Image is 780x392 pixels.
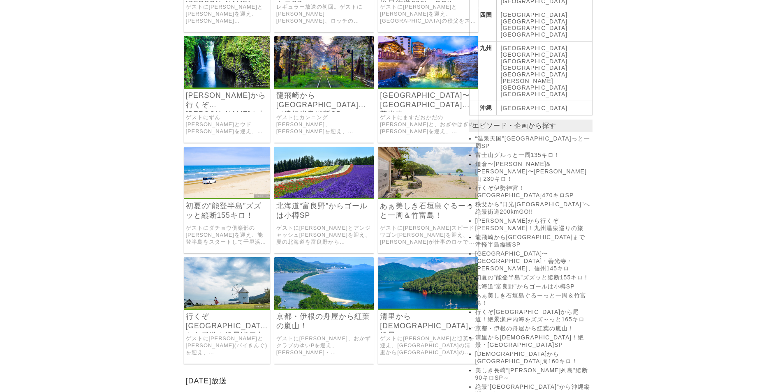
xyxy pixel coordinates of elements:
[186,335,268,356] a: ゲストに[PERSON_NAME]と[PERSON_NAME](バイきんぐ)を迎え、[GEOGRAPHIC_DATA]をスタートして[GEOGRAPHIC_DATA]を通り、​広島・尾道を目指した旅。
[475,350,590,365] a: [DEMOGRAPHIC_DATA]から[GEOGRAPHIC_DATA]周160キロ！
[378,303,478,310] a: 出川哲朗の充電させてもらえませんか？ 清里から行くぞ箱根神社！絶景”富士山街道”150キロ！ですが、具志堅さんと照英が”ほうとう”食べすぎてヤバいよヤバいよSP
[501,51,568,58] a: [GEOGRAPHIC_DATA]
[380,312,476,331] a: 清里から[DEMOGRAPHIC_DATA]！絶景・[GEOGRAPHIC_DATA]SP
[501,18,568,25] a: [GEOGRAPHIC_DATA]
[378,36,478,88] img: XjplTqkquabz8jW.jpg
[475,184,590,199] a: 行くぞ伊勢神宮！[GEOGRAPHIC_DATA]470キロSP
[184,303,270,310] a: 出川哲朗の充電させてもらえませんか？ 行くぞ美しき小豆島から尾道！絶景瀬戸内海をズズ～ッと165キロ！ですがお天気よすぎるのに小峠プンプンでヤバいよヤバいよSP
[501,71,568,78] a: [GEOGRAPHIC_DATA]
[475,367,590,382] a: 美しき長崎“[PERSON_NAME]列島”縦断90キロSP～
[475,309,590,323] a: 行くぞ[GEOGRAPHIC_DATA]から尾道！絶景瀬戸内海をズズ～っと165キロ
[469,8,496,42] th: 四国
[501,65,568,71] a: [GEOGRAPHIC_DATA]
[475,325,590,332] a: 京都・伊根の舟屋から紅葉の嵐山！
[276,91,372,110] a: 龍飛崎から[GEOGRAPHIC_DATA]まで津軽半島縦断SP
[475,274,590,281] a: 初夏の”能登半島”ズズッと縦断155キロ！
[186,225,268,245] a: ゲストにダチョウ俱楽部の[PERSON_NAME]を迎え、能登半島をスタートして千里浜を目指して[PERSON_NAME]を縦断した旅。
[475,234,590,249] a: 龍飛崎から[GEOGRAPHIC_DATA]まで津軽半島縦断SP
[186,312,268,331] a: 行くぞ[GEOGRAPHIC_DATA]から尾道！絶景瀬戸内海をズズ～っと165キロ
[186,201,268,220] a: 初夏の”能登半島”ズズッと縦断155キロ！
[501,45,568,51] a: [GEOGRAPHIC_DATA]
[184,192,270,199] a: 出川哲朗の充電させてもらえませんか？ 行くぞ！初夏の”能登半島”をズズッと縦断155キロ！温泉にパワスポ！絶品な海の幸がウマすぎるぅ！…ですが！宿がないから竜兵さんがプンプンでヤバいよヤバいよSP
[380,91,476,110] a: [GEOGRAPHIC_DATA]〜[GEOGRAPHIC_DATA]・善光寺・[PERSON_NAME]、信州145キロ
[276,114,372,135] a: ゲストにカンニング[PERSON_NAME]、[PERSON_NAME]を迎え、[GEOGRAPHIC_DATA]の[GEOGRAPHIC_DATA]から[GEOGRAPHIC_DATA]まで[...
[475,292,590,307] a: あぁ美しき石垣島ぐるーっと一周＆竹富島！
[274,82,374,89] a: 出川哲朗の充電させてもらえませんか？ “龍飛崎”から“八甲田山”まで津軽半島縦断175キロ！ですが“旬”を逃して竹山もあさこもプンプンでヤバいよヤバいよSP
[184,147,270,198] img: sAiBeW1rEn7lYdI.jpg
[501,58,568,65] a: [GEOGRAPHIC_DATA]
[475,135,590,150] a: “温泉天国”[GEOGRAPHIC_DATA]っと一周SP
[475,283,590,291] a: 北海道“富良野”からゴールは小樽SP
[469,101,496,115] th: 沖縄
[475,152,590,159] a: 富士山グルっと一周135キロ！
[378,192,478,199] a: 出川哲朗の充電させてもらえませんか？ 一度は行ってみたいな絶景“石垣島”グルっと一周105キロ！ひぇ～海も空も美しすぎてヤバいよ²SP
[378,147,478,198] img: soHrUZmYNhHIqH8.jpg
[501,12,568,18] a: [GEOGRAPHIC_DATA]
[186,114,268,135] a: ゲストにずん[PERSON_NAME]とウド[PERSON_NAME]を迎え、[PERSON_NAME][GEOGRAPHIC_DATA]の[PERSON_NAME][GEOGRAPHIC_DA...
[475,201,590,216] a: 秩父から"日光[GEOGRAPHIC_DATA]"へ絶景街道200kmGO!!
[276,201,372,220] a: 北海道“富良野”からゴールは小樽SP
[276,225,372,245] a: ゲストに[PERSON_NAME]とアンジャッシュ[PERSON_NAME]を迎え、夏の北海道を富良野から[GEOGRAPHIC_DATA]までを行く旅。
[501,25,568,31] a: [GEOGRAPHIC_DATA]
[475,250,590,272] a: [GEOGRAPHIC_DATA]〜[GEOGRAPHIC_DATA]・善光寺・[PERSON_NAME]、信州145キロ
[380,201,476,220] a: あぁ美しき石垣島ぐるーっと一周＆竹富島！
[475,217,590,232] a: [PERSON_NAME]から行くぞ[PERSON_NAME]！九州温泉巡りの旅
[501,105,568,111] a: [GEOGRAPHIC_DATA]
[276,4,372,24] a: レギュラー放送の初回。ゲストに[PERSON_NAME][PERSON_NAME]、ロッチの[PERSON_NAME]、[PERSON_NAME]、を迎え、横浜[PERSON_NAME]の実家を...
[274,36,374,88] img: OMqPNNCGnSzpiFn.jpg
[501,91,568,97] a: [GEOGRAPHIC_DATA]
[475,161,590,183] a: 鎌倉〜[PERSON_NAME]&[PERSON_NAME]〜[PERSON_NAME]山 230キロ！
[276,312,372,331] a: 京都・伊根の舟屋から紅葉の嵐山！
[475,334,590,349] a: 清里から[DEMOGRAPHIC_DATA]！絶景・[GEOGRAPHIC_DATA]SP
[184,374,465,388] h2: [DATE]放送
[380,4,476,24] a: ゲストに[PERSON_NAME]と[PERSON_NAME]を迎え、[GEOGRAPHIC_DATA]の秩父をスタートし[GEOGRAPHIC_DATA]の[GEOGRAPHIC_DATA]、...
[274,303,374,310] a: 出川哲朗の充電させてもらえませんか？ 京都縦断！日本海・伊根町の舟屋から紅葉の嵐山を目指す１６０キロ充電旅！天橋立！開運かわらけ投げ！ブリしゃぶ！千秋とゆいＰがウマいもん食いすぎでヤバいよ²！
[378,257,478,309] img: ckTOG6J5A4G3lI1.jpg
[380,114,476,135] a: ゲストにますだおかだの[PERSON_NAME]と、おぎやはぎの[PERSON_NAME]を迎え、[GEOGRAPHIC_DATA]を出発して[GEOGRAPHIC_DATA]・善光寺を経由して...
[184,82,270,89] a: 出川哲朗の充電させてもらえませんか？ 絶景“高千穂峡”から行くぞ別府!!九州“温泉天国”いい湯だヨ170キロ！ずん飯尾さん登場でハァビバノンノンSP
[378,82,478,89] a: 出川哲朗の充電させてもらえませんか？ 草津温泉から渋温泉に善光寺と“絶景信州”目指せ上田城145キロ！ですがワォ岡田に小木さんも登場でヤバいよ²SP
[469,120,593,132] p: エピソード・企画から探す
[274,147,374,198] img: 0KQGO6KhxV6Gi50.jpg
[380,335,476,356] a: ゲストに[PERSON_NAME]と照英を迎え、[GEOGRAPHIC_DATA]の清里から[GEOGRAPHIC_DATA]の[DEMOGRAPHIC_DATA] を目指した[GEOGRAPH...
[469,42,496,101] th: 九州
[274,192,374,199] a: 出川哲朗の充電させてもらえませんか？ 北海道はデッカイどー！ラベンダー香る“富良野”から絶景街道２００キロ！ゴールはロマンチックな小樽なんですが井森も児嶋も自分勝手でヤバいよヤバいよＳＰ
[186,91,268,110] a: [PERSON_NAME]から行くぞ[PERSON_NAME]！九州温泉巡りの旅
[276,335,372,356] a: ゲストに[PERSON_NAME]、おかずクラブのゆいPを迎え、[PERSON_NAME]・[GEOGRAPHIC_DATA]の舟屋から紅葉の嵐山を目指して京都を縦断した旅。
[274,257,374,309] img: dGco3xqtDldYG2d.jpg
[184,36,270,88] img: wLDieoTkdGWyRHa.jpg
[186,4,268,24] a: ゲストに[PERSON_NAME]と[PERSON_NAME]を迎え、[PERSON_NAME][GEOGRAPHIC_DATA]から[GEOGRAPHIC_DATA]をぐるっと一周して[PER...
[184,257,270,309] img: by8OxuIVc1LG1Aw.jpg
[501,31,568,38] a: [GEOGRAPHIC_DATA]
[380,225,476,245] a: ゲストに[PERSON_NAME]スピードワゴン[PERSON_NAME]を迎え、[PERSON_NAME]が仕事のロケでもプライベートでも何度も行っている[GEOGRAPHIC_DATA]の[...
[501,78,568,91] a: [PERSON_NAME][GEOGRAPHIC_DATA]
